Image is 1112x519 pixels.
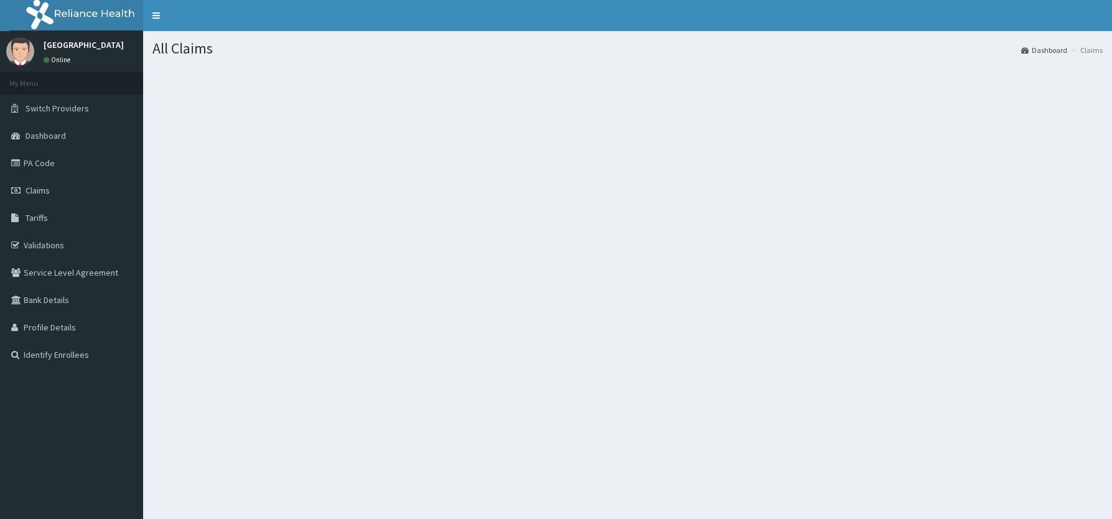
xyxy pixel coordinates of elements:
[26,185,50,196] span: Claims
[1021,45,1067,55] a: Dashboard
[1068,45,1103,55] li: Claims
[26,212,48,223] span: Tariffs
[6,37,34,65] img: User Image
[152,40,1103,57] h1: All Claims
[26,103,89,114] span: Switch Providers
[44,55,73,64] a: Online
[26,130,66,141] span: Dashboard
[44,40,124,49] p: [GEOGRAPHIC_DATA]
